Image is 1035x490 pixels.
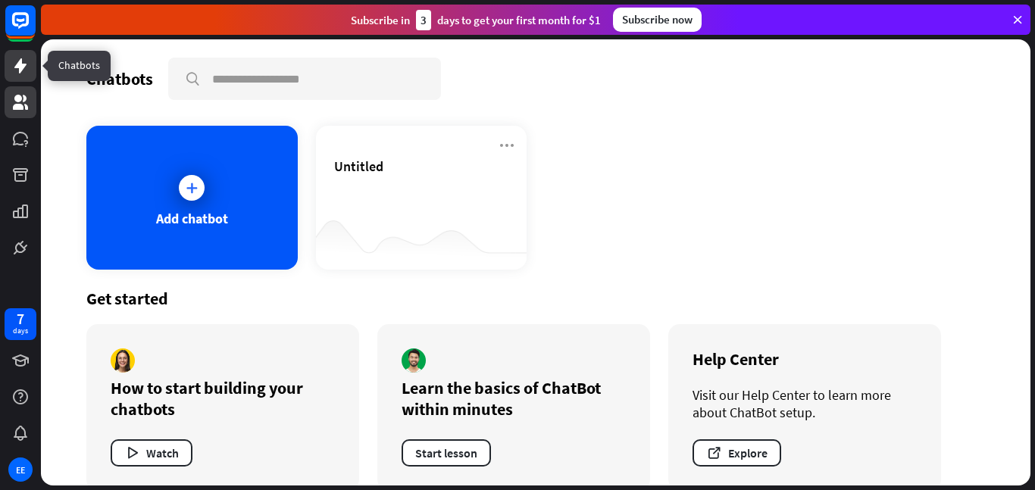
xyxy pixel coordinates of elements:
div: days [13,326,28,336]
div: Chatbots [86,68,153,89]
a: 7 days [5,308,36,340]
div: Help Center [693,348,917,370]
button: Explore [693,439,781,467]
div: EE [8,457,33,482]
div: How to start building your chatbots [111,377,335,420]
div: 3 [416,10,431,30]
button: Open LiveChat chat widget [12,6,58,51]
div: Subscribe in days to get your first month for $1 [351,10,601,30]
div: Visit our Help Center to learn more about ChatBot setup. [693,386,917,421]
div: Learn the basics of ChatBot within minutes [402,377,626,420]
div: Subscribe now [613,8,702,32]
div: 7 [17,312,24,326]
div: Add chatbot [156,210,228,227]
button: Watch [111,439,192,467]
img: author [111,348,135,373]
button: Start lesson [402,439,491,467]
div: Get started [86,288,985,309]
img: author [402,348,426,373]
span: Untitled [334,158,383,175]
